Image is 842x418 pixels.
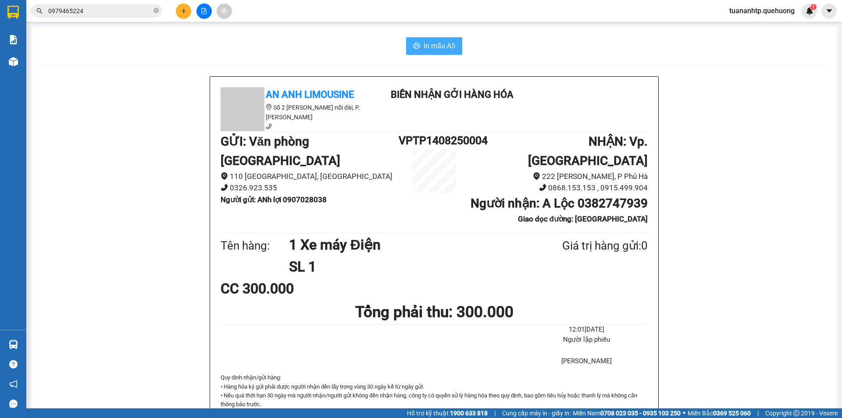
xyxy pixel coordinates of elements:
[399,132,470,149] h1: VPTP1408250004
[757,408,759,418] span: |
[221,8,227,14] span: aim
[221,300,648,324] h1: Tổng phải thu: 300.000
[812,4,815,10] span: 1
[36,8,43,14] span: search
[221,182,399,194] li: 0326.923.535
[494,408,496,418] span: |
[196,4,212,19] button: file-add
[9,57,18,66] img: warehouse-icon
[539,184,546,191] span: phone
[221,134,340,168] b: GỬI : Văn phòng [GEOGRAPHIC_DATA]
[153,8,159,13] span: close-circle
[221,391,648,409] p: • Nếu quá thời hạn 30 ngày mà người nhận/người gửi không đến nhận hàng, công ty có quyền xử lý hà...
[221,184,228,191] span: phone
[573,408,681,418] span: Miền Nam
[450,410,488,417] strong: 1900 633 818
[266,104,272,110] span: environment
[391,89,514,100] b: Biên nhận gởi hàng hóa
[520,237,648,255] div: Giá trị hàng gửi: 0
[9,340,18,349] img: warehouse-icon
[821,4,837,19] button: caret-down
[825,7,833,15] span: caret-down
[221,237,289,255] div: Tên hàng:
[470,171,648,182] li: 222 [PERSON_NAME], P Phủ Hà
[688,408,751,418] span: Miền Bắc
[413,42,420,50] span: printer
[525,335,648,345] li: Người lập phiếu
[683,411,685,415] span: ⚪️
[153,7,159,15] span: close-circle
[221,373,648,418] div: Quy định nhận/gửi hàng :
[471,196,648,211] b: Người nhận : A Lộc 0382747939
[201,8,207,14] span: file-add
[722,5,802,16] span: tuananhtp.quehuong
[221,195,327,204] b: Người gửi : ANh lợi 0907028038
[470,182,648,194] li: 0868.153.153 , 0915.499.904
[221,172,228,180] span: environment
[7,6,19,19] img: logo-vxr
[9,35,18,44] img: solution-icon
[518,214,648,223] b: Giao dọc đường: [GEOGRAPHIC_DATA]
[266,89,354,100] b: An Anh Limousine
[528,134,648,168] b: NHẬN : Vp. [GEOGRAPHIC_DATA]
[525,356,648,367] li: [PERSON_NAME]
[57,13,84,84] b: Biên nhận gởi hàng hóa
[221,103,378,122] li: Số 2 [PERSON_NAME] nối dài, P. [PERSON_NAME]
[810,4,817,10] sup: 1
[221,171,399,182] li: 110 [GEOGRAPHIC_DATA], [GEOGRAPHIC_DATA]
[221,278,361,300] div: CC 300.000
[713,410,751,417] strong: 0369 525 060
[9,360,18,368] span: question-circle
[407,408,488,418] span: Hỗ trợ kỹ thuật:
[502,408,571,418] span: Cung cấp máy in - giấy in:
[424,40,455,51] span: In mẫu A5
[533,172,540,180] span: environment
[793,410,799,416] span: copyright
[176,4,191,19] button: plus
[266,123,272,129] span: phone
[525,325,648,335] li: 12:01[DATE]
[406,37,462,55] button: printerIn mẫu A5
[221,382,648,391] p: • Hàng hóa ký gửi phải được người nhận đến lấy trong vòng 30 ngày kể từ ngày gửi.
[181,8,187,14] span: plus
[600,410,681,417] strong: 0708 023 035 - 0935 103 250
[9,400,18,408] span: message
[48,6,152,16] input: Tìm tên, số ĐT hoặc mã đơn
[289,234,520,256] h1: 1 Xe máy Điện
[9,380,18,388] span: notification
[806,7,813,15] img: icon-new-feature
[11,57,48,98] b: An Anh Limousine
[217,4,232,19] button: aim
[289,256,520,278] h1: SL 1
